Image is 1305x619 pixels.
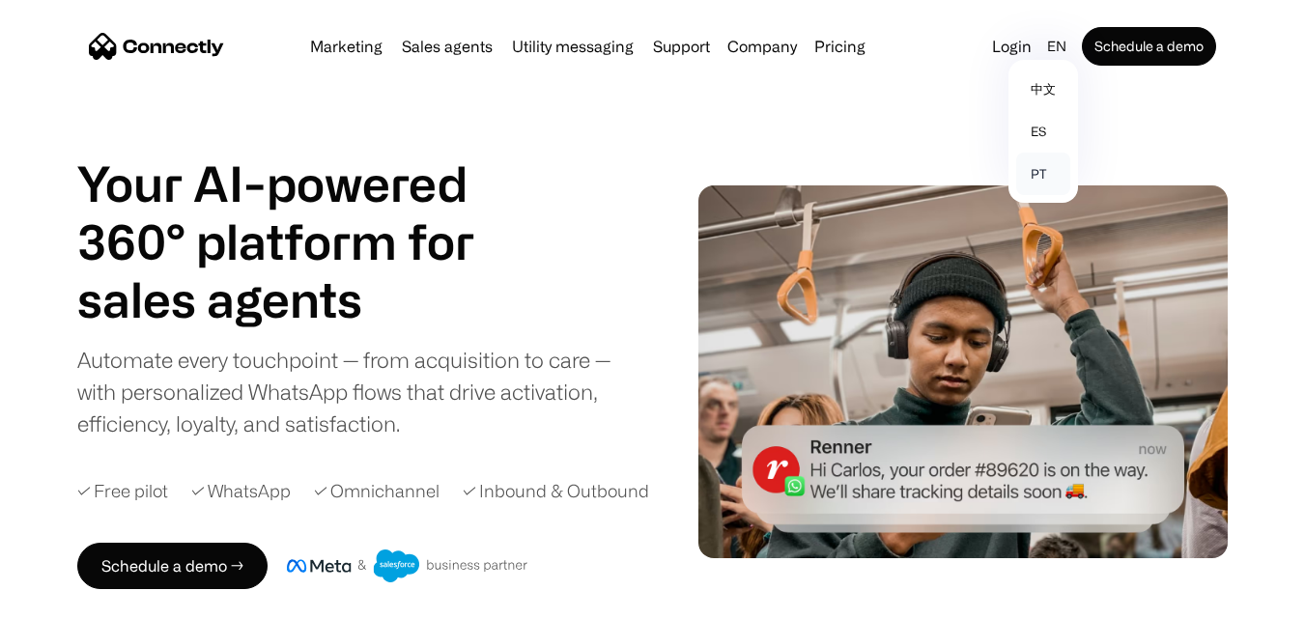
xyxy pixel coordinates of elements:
[463,478,649,504] div: ✓ Inbound & Outbound
[77,270,522,328] div: carousel
[77,543,268,589] a: Schedule a demo →
[727,33,797,60] div: Company
[191,478,291,504] div: ✓ WhatsApp
[984,33,1039,60] a: Login
[77,155,522,270] h1: Your AI-powered 360° platform for
[1016,153,1070,195] a: pt
[1082,27,1216,66] a: Schedule a demo
[314,478,440,504] div: ✓ Omnichannel
[1016,68,1070,110] a: 中文
[1016,110,1070,153] a: es
[722,33,803,60] div: Company
[1039,33,1078,60] div: en
[645,39,718,54] a: Support
[287,549,528,582] img: Meta and Salesforce business partner badge.
[77,270,522,328] h1: sales agents
[19,583,116,612] aside: Language selected: English
[807,39,873,54] a: Pricing
[77,344,645,439] div: Automate every touchpoint — from acquisition to care — with personalized WhatsApp flows that driv...
[77,478,168,504] div: ✓ Free pilot
[1047,33,1066,60] div: en
[77,270,522,328] div: 1 of 4
[504,39,641,54] a: Utility messaging
[39,585,116,612] ul: Language list
[1008,60,1078,203] nav: en
[302,39,390,54] a: Marketing
[89,32,224,61] a: home
[394,39,500,54] a: Sales agents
